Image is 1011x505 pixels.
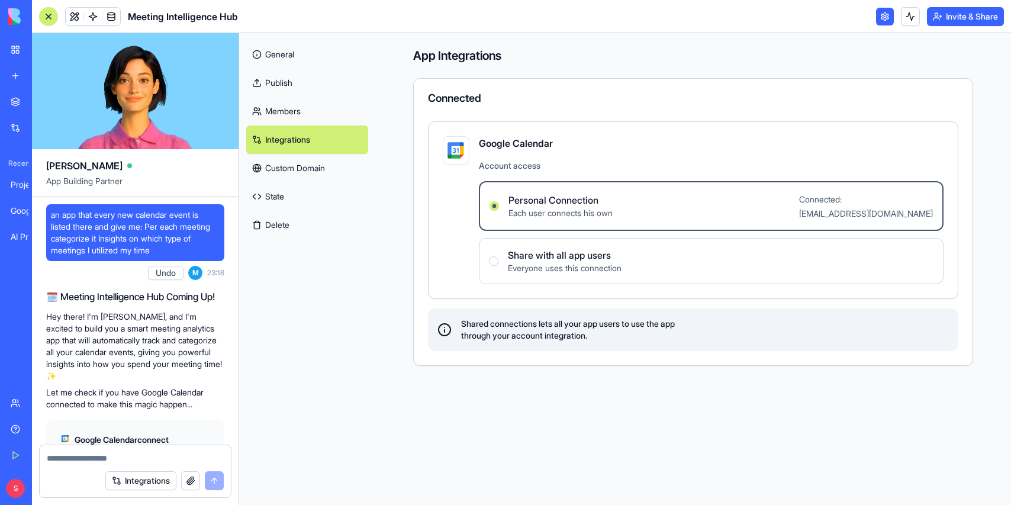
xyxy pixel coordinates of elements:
[4,199,51,223] a: Google Ads Template Generator
[508,262,622,274] span: Everyone uses this connection
[4,225,51,249] a: AI Product Description Generator
[11,179,44,191] div: ProjectFlow Pro
[11,205,44,217] div: Google Ads Template Generator
[246,154,368,182] a: Custom Domain
[479,136,944,150] span: Google Calendar
[4,159,28,168] span: Recent
[489,256,498,266] button: Share with all app usersEveryone uses this connection
[246,69,368,97] a: Publish
[105,471,176,490] button: Integrations
[508,193,613,207] span: Personal Connection
[207,268,224,278] span: 23:18
[46,290,224,304] h2: 🗓️ Meeting Intelligence Hub Coming Up!
[246,126,368,154] a: Integrations
[75,434,169,446] span: Google Calendar connect
[46,159,123,173] span: [PERSON_NAME]
[428,93,958,104] div: Connected
[461,318,675,342] span: Shared connections lets all your app users to use the app through your account integration.
[188,266,202,280] span: M
[46,311,224,382] p: Hey there! I'm [PERSON_NAME], and I'm excited to build you a smart meeting analytics app that wil...
[246,182,368,211] a: State
[413,47,973,64] h4: App Integrations
[246,97,368,126] a: Members
[479,160,944,172] span: Account access
[60,434,70,443] img: googlecalendar
[799,194,933,218] span: Connected: [EMAIL_ADDRESS][DOMAIN_NAME]
[4,173,51,197] a: ProjectFlow Pro
[51,209,220,256] span: an app that every new calendar event is listed there and give me: Per each meeting categorize it ...
[246,40,368,69] a: General
[46,387,224,410] p: Let me check if you have Google Calendar connected to make this magic happen...
[927,7,1004,26] button: Invite & Share
[246,211,368,239] button: Delete
[8,8,82,25] img: logo
[11,231,44,243] div: AI Product Description Generator
[445,140,466,161] img: googlecalendar
[490,201,499,211] button: Personal ConnectionEach user connects his ownConnected:[EMAIL_ADDRESS][DOMAIN_NAME]
[508,207,613,219] span: Each user connects his own
[46,175,224,197] span: App Building Partner
[148,266,183,280] button: Undo
[128,9,238,24] span: Meeting Intelligence Hub
[6,479,25,498] span: S
[508,248,622,262] span: Share with all app users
